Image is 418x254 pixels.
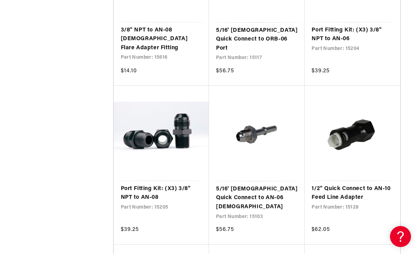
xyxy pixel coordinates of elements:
a: Port Fitting Kit: (X3) 3/8" NPT to AN-06 [312,26,393,44]
a: 3/8" NPT to AN-08 [DEMOGRAPHIC_DATA] Flare Adapter Fitting [121,26,202,53]
a: 1/2" Quick Connect to AN-10 Feed Line Adapter [312,184,393,202]
a: 5/16' [DEMOGRAPHIC_DATA] Quick Connect to ORB-06 Port [216,26,298,53]
a: 5/16' [DEMOGRAPHIC_DATA] Quick Connect to AN-06 [DEMOGRAPHIC_DATA] [216,185,298,212]
a: Port Fitting Kit: (X3) 3/8" NPT to AN-08 [121,184,202,202]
